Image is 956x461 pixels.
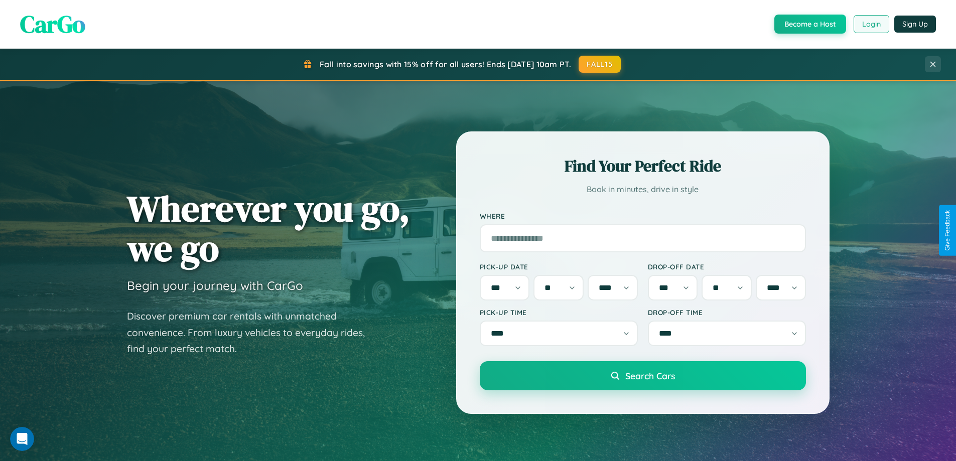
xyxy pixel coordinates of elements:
p: Discover premium car rentals with unmatched convenience. From luxury vehicles to everyday rides, ... [127,308,378,357]
h3: Begin your journey with CarGo [127,278,303,293]
button: Search Cars [480,361,806,390]
span: Search Cars [625,370,675,381]
span: Fall into savings with 15% off for all users! Ends [DATE] 10am PT. [320,59,571,69]
label: Drop-off Time [648,308,806,317]
span: CarGo [20,8,85,41]
h2: Find Your Perfect Ride [480,155,806,177]
iframe: Intercom live chat [10,427,34,451]
label: Pick-up Time [480,308,638,317]
button: Sign Up [894,16,936,33]
button: Become a Host [774,15,846,34]
div: Give Feedback [944,210,951,251]
p: Book in minutes, drive in style [480,182,806,197]
label: Pick-up Date [480,262,638,271]
label: Where [480,212,806,220]
button: Login [854,15,889,33]
label: Drop-off Date [648,262,806,271]
h1: Wherever you go, we go [127,189,410,268]
button: FALL15 [579,56,621,73]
